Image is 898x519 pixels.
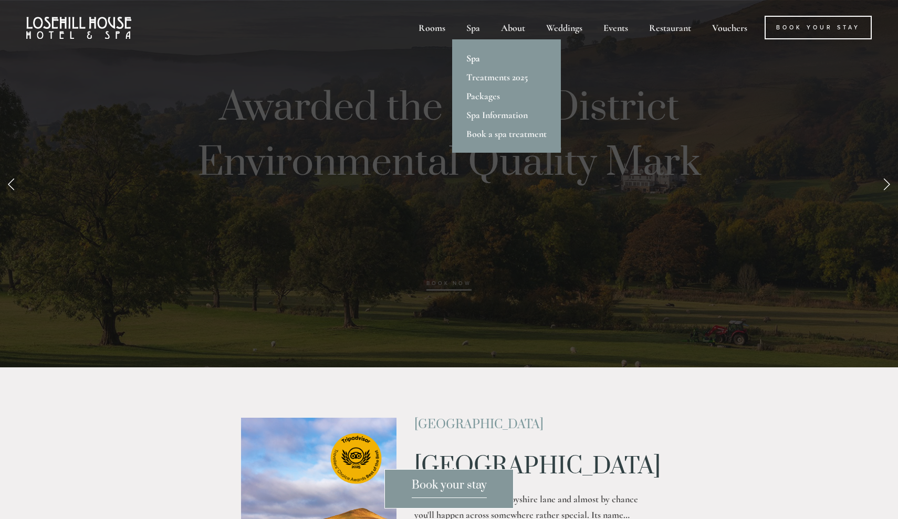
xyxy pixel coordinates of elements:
[875,168,898,199] a: Next Slide
[414,418,656,431] h2: [GEOGRAPHIC_DATA]
[384,469,514,509] a: Book your stay
[26,17,131,39] img: Losehill House
[452,124,561,143] a: Book a spa treatment
[452,49,561,68] a: Spa
[452,68,561,87] a: Treatments 2025
[703,16,757,39] a: Vouchers
[537,16,592,39] div: Weddings
[452,105,561,124] a: Spa Information
[412,478,487,498] span: Book your stay
[492,16,535,39] div: About
[457,16,489,39] div: Spa
[640,16,701,39] div: Restaurant
[414,453,656,480] h1: [GEOGRAPHIC_DATA]
[181,80,717,301] p: Awarded the Peak District Environmental Quality Mark
[452,87,561,105] a: Packages
[409,16,455,39] div: Rooms
[765,16,872,39] a: Book Your Stay
[594,16,638,39] div: Events
[426,280,472,291] a: BOOK NOW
